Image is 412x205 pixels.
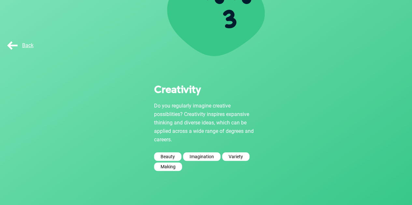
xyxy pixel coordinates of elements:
p: Do you regularly imagine creative possiblities? Creativity inspires expansive thinking and divers... [154,102,258,144]
div: Making [154,162,182,171]
div: Beauty [154,152,181,161]
div: Variety [222,152,249,161]
span: Back [6,42,34,48]
div: Imagination [183,152,220,161]
h1: Creativity [154,83,258,95]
